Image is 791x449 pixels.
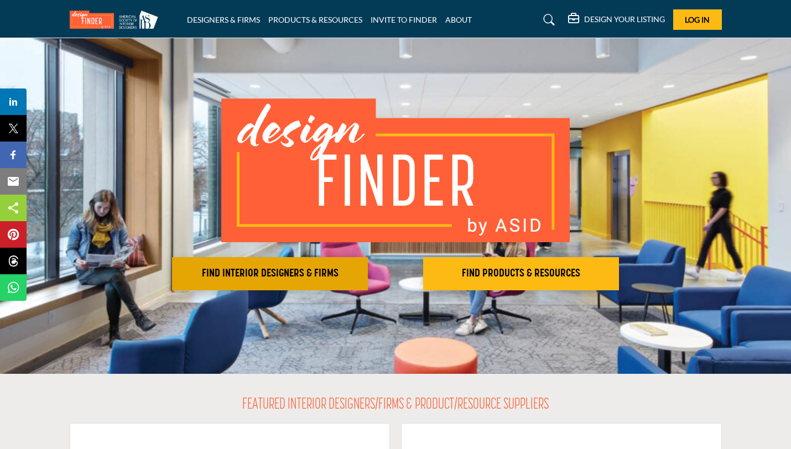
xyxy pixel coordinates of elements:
button: Log In [673,9,722,30]
button: FIND PRODUCTS & RESOURCES [423,257,619,290]
a: ABOUT [445,15,472,24]
h5: DESIGN YOUR LISTING [584,14,665,24]
img: image [221,98,570,242]
h2: FEATURED INTERIOR DESIGNERS/FIRMS & PRODUCT/RESOURCE SUPPLIERS [242,396,549,415]
button: FIND INTERIOR DESIGNERS & FIRMS [172,257,368,290]
div: DESIGN YOUR LISTING [568,13,665,27]
span: Log In [685,15,710,24]
a: DESIGNERS & FIRMS [187,15,260,24]
h2: FIND INTERIOR DESIGNERS & FIRMS [175,267,365,280]
a: Search [533,11,562,29]
a: PRODUCTS & RESOURCES [268,15,362,24]
img: Site Logo [70,11,164,29]
a: INVITE TO FINDER [371,15,437,24]
h2: FIND PRODUCTS & RESOURCES [426,267,616,280]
